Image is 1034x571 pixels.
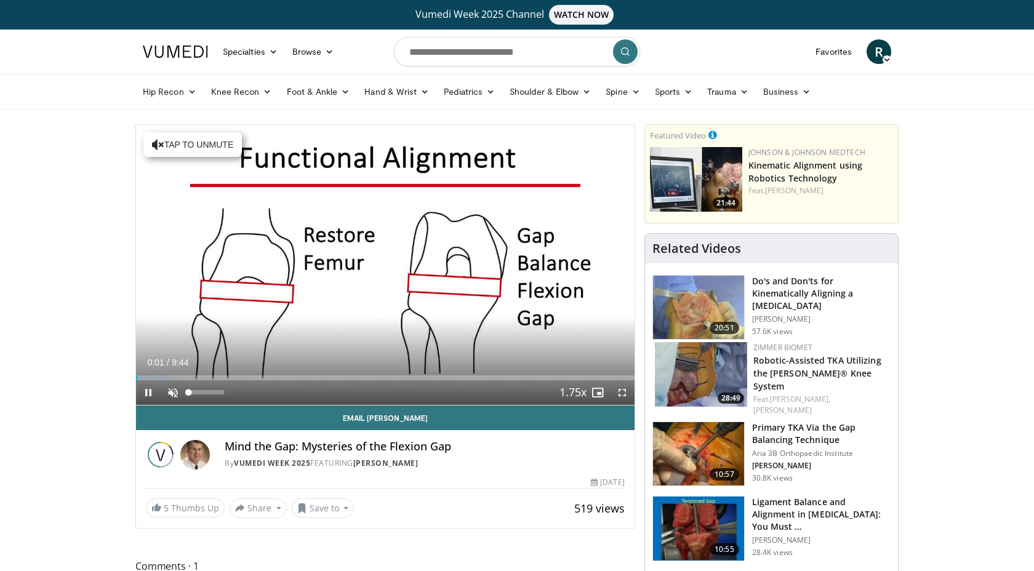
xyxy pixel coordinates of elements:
[145,5,889,25] a: Vumedi Week 2025 ChannelWATCH NOW
[710,543,739,556] span: 10:55
[752,461,891,471] p: [PERSON_NAME]
[172,357,188,367] span: 9:44
[136,125,635,405] video-js: Video Player
[700,79,756,104] a: Trauma
[143,46,208,58] img: VuMedi Logo
[146,498,225,517] a: 5 Thumbs Up
[143,132,242,157] button: Tap to unmute
[135,79,204,104] a: Hip Recon
[748,185,893,196] div: Feat.
[180,440,210,469] img: Avatar
[549,5,614,25] span: WATCH NOW
[765,185,824,196] a: [PERSON_NAME]
[436,79,502,104] a: Pediatrics
[753,354,881,392] a: Robotic-Assisted TKA Utilizing the [PERSON_NAME]® Knee System
[752,327,793,337] p: 57.6K views
[167,357,169,367] span: /
[234,458,310,468] a: Vumedi Week 2025
[752,535,891,545] p: [PERSON_NAME]
[653,276,744,340] img: howell_knee_1.png.150x105_q85_crop-smart_upscale.jpg
[650,147,742,212] a: 21:44
[146,440,175,469] img: Vumedi Week 2025
[204,79,279,104] a: Knee Recon
[292,498,355,518] button: Save to
[652,275,891,340] a: 20:51 Do's and Don'ts for Kinematically Aligning a [MEDICAL_DATA] [PERSON_NAME] 57.6K views
[655,342,747,407] a: 28:49
[561,380,585,405] button: Playback Rate
[753,405,812,415] a: [PERSON_NAME]
[650,130,706,141] small: Featured Video
[710,468,739,481] span: 10:57
[752,449,891,458] p: Aria 3B Orthopaedic Institute
[647,79,700,104] a: Sports
[652,496,891,561] a: 10:55 Ligament Balance and Alignment in [MEDICAL_DATA]: You Must … [PERSON_NAME] 28.4K views
[574,501,625,516] span: 519 views
[753,342,812,353] a: Zimmer Biomet
[357,79,436,104] a: Hand & Wrist
[353,458,419,468] a: [PERSON_NAME]
[598,79,647,104] a: Spine
[161,380,185,405] button: Unmute
[215,39,285,64] a: Specialties
[710,322,739,334] span: 20:51
[752,421,891,446] h3: Primary TKA Via the Gap Balancing Technique
[136,375,635,380] div: Progress Bar
[713,198,739,209] span: 21:44
[867,39,891,64] a: R
[230,498,287,518] button: Share
[650,147,742,212] img: 85482610-0380-4aae-aa4a-4a9be0c1a4f1.150x105_q85_crop-smart_upscale.jpg
[652,421,891,487] a: 10:57 Primary TKA Via the Gap Balancing Technique Aria 3B Orthopaedic Institute [PERSON_NAME] 30....
[653,422,744,486] img: 761519_3.png.150x105_q85_crop-smart_upscale.jpg
[610,380,635,405] button: Fullscreen
[136,380,161,405] button: Pause
[752,548,793,557] p: 28.4K views
[655,342,747,407] img: 8628d054-67c0-4db7-8e0b-9013710d5e10.150x105_q85_crop-smart_upscale.jpg
[279,79,358,104] a: Foot & Ankle
[652,241,741,256] h4: Related Videos
[770,394,830,404] a: [PERSON_NAME],
[756,79,819,104] a: Business
[718,393,744,404] span: 28:49
[753,394,888,416] div: Feat.
[225,458,625,469] div: By FEATURING
[808,39,859,64] a: Favorites
[502,79,598,104] a: Shoulder & Elbow
[591,477,624,488] div: [DATE]
[136,405,635,430] a: Email [PERSON_NAME]
[748,159,863,184] a: Kinematic Alignment using Robotics Technology
[394,37,640,66] input: Search topics, interventions
[188,390,223,394] div: Volume Level
[752,473,793,483] p: 30.8K views
[164,502,169,514] span: 5
[752,314,891,324] p: [PERSON_NAME]
[225,440,625,453] h4: Mind the Gap: Mysteries of the Flexion Gap
[752,496,891,533] h3: Ligament Balance and Alignment in [MEDICAL_DATA]: You Must …
[285,39,342,64] a: Browse
[653,497,744,561] img: 242016_0004_1.png.150x105_q85_crop-smart_upscale.jpg
[748,147,865,158] a: Johnson & Johnson MedTech
[585,380,610,405] button: Enable picture-in-picture mode
[147,357,164,367] span: 0:01
[752,275,891,312] h3: Do's and Don'ts for Kinematically Aligning a [MEDICAL_DATA]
